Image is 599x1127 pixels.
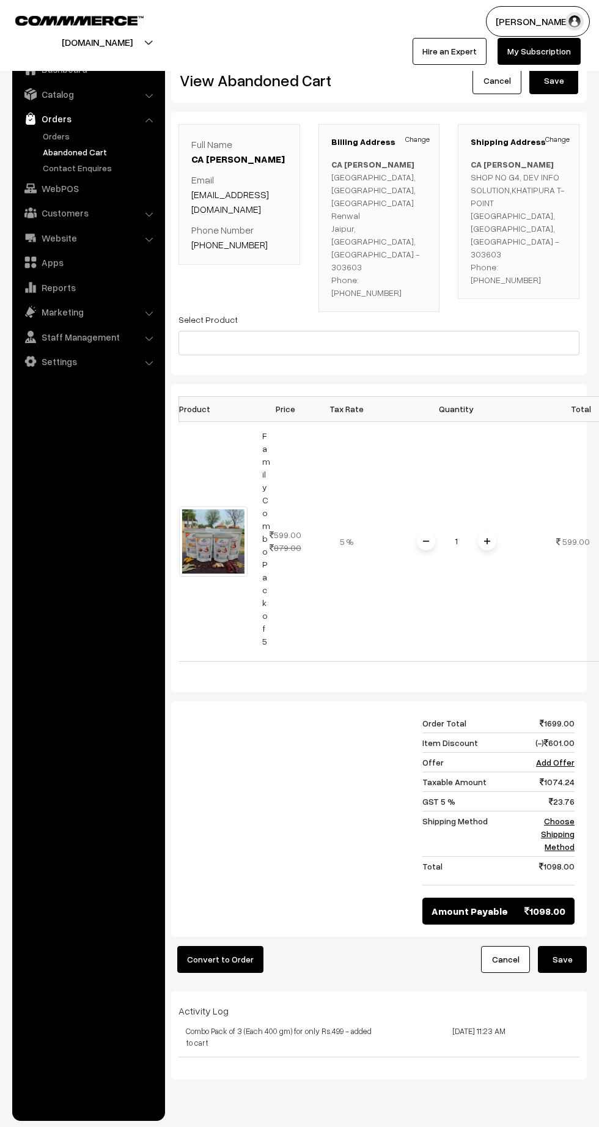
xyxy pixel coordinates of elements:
[15,108,161,130] a: Orders
[536,396,597,421] th: Total
[191,238,268,251] a: [PHONE_NUMBER]
[565,12,584,31] img: user
[422,752,526,772] td: Offer
[340,536,353,547] span: 5 %
[526,772,575,791] td: 1074.24
[255,396,316,421] th: Price
[178,1003,579,1018] div: Activity Log
[536,757,575,767] a: Add Offer
[19,27,175,57] button: [DOMAIN_NAME]
[526,791,575,811] td: 23.76
[472,67,521,94] a: Cancel
[191,172,287,216] p: Email
[481,946,530,973] a: Cancel
[15,83,161,105] a: Catalog
[179,506,248,577] img: 7.png
[179,396,255,421] th: Product
[484,538,490,544] img: plusI
[422,733,526,752] td: Item Discount
[562,536,590,547] span: 599.00
[422,772,526,791] td: Taxable Amount
[423,538,429,544] img: minus
[413,38,487,65] a: Hire an Expert
[526,714,575,733] td: 1699.00
[178,313,238,326] label: Select Product
[316,396,377,421] th: Tax Rate
[331,159,414,169] b: CA [PERSON_NAME]
[405,134,430,145] a: Change
[191,153,285,165] a: CA [PERSON_NAME]
[486,6,590,37] button: [PERSON_NAME]
[526,856,575,885] td: 1098.00
[15,251,161,273] a: Apps
[180,71,370,90] h2: View Abandoned Cart
[471,137,567,147] h3: Shipping Address
[471,159,554,169] b: CA [PERSON_NAME]
[40,146,161,158] a: Abandoned Cart
[422,856,526,885] td: Total
[191,188,269,215] a: [EMAIL_ADDRESS][DOMAIN_NAME]
[331,158,427,299] p: [GEOGRAPHIC_DATA],[GEOGRAPHIC_DATA], [GEOGRAPHIC_DATA] Renwal Jaipur, [GEOGRAPHIC_DATA], [GEOGRAP...
[422,714,526,733] td: Order Total
[422,791,526,811] td: GST 5 %
[191,223,287,252] p: Phone Number
[178,1018,379,1057] td: Combo Pack of 3 (Each 400 gm) for only Rs.499 - added to cart
[526,733,575,752] td: (-) 601.00
[40,161,161,174] a: Contact Enquires
[15,301,161,323] a: Marketing
[545,134,570,145] a: Change
[377,396,536,421] th: Quantity
[15,12,122,27] a: COMMMERCE
[432,904,508,918] span: Amount Payable
[15,177,161,199] a: WebPOS
[529,67,578,94] button: Save
[15,227,161,249] a: Website
[471,158,567,286] p: SHOP NO G4, DEV INFO SOLUTION,KHATIPURA T-POINT [GEOGRAPHIC_DATA], [GEOGRAPHIC_DATA], [GEOGRAPHIC...
[177,946,263,973] button: Convert to Order
[270,542,301,553] strike: 879.00
[191,137,287,166] p: Full Name
[524,904,565,918] span: 1098.00
[541,816,575,852] a: Choose Shipping Method
[262,430,270,646] a: Family Combo Pack of 5
[15,202,161,224] a: Customers
[15,276,161,298] a: Reports
[422,811,526,856] td: Shipping Method
[331,137,427,147] h3: Billing Address
[379,1018,579,1057] td: [DATE] 11:23 AM
[15,16,144,25] img: COMMMERCE
[15,350,161,372] a: Settings
[498,38,581,65] a: My Subscription
[15,326,161,348] a: Staff Management
[538,946,587,973] button: Save
[255,421,316,661] td: 599.00
[40,130,161,142] a: Orders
